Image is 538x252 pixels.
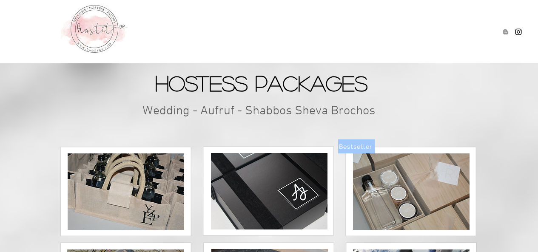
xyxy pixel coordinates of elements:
[142,103,387,119] h2: Wedding - Aufruf - Shabbos Sheva Brochos
[501,28,523,36] ul: Social Bar
[68,153,184,230] img: IMG_0565.JPG
[339,143,373,150] span: Bestseller
[353,153,470,230] img: IMG_2357.JPG
[338,139,375,153] button: Bestseller
[155,72,367,93] span: Hostess Packages
[211,153,327,229] img: IMG_8953.JPG
[514,28,523,36] img: Hostitny
[501,28,510,36] img: Blogger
